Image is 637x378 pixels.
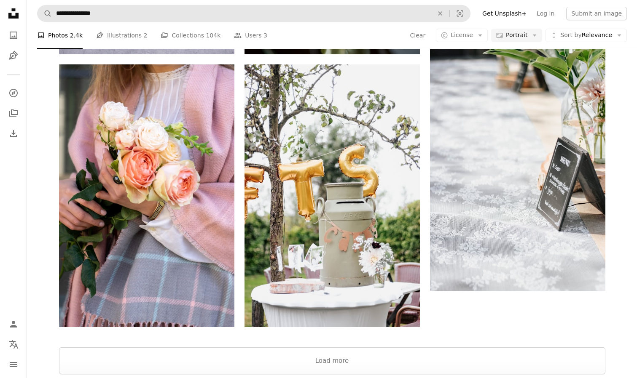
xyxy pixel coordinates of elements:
[5,47,22,64] a: Illustrations
[491,29,542,42] button: Portrait
[245,192,420,200] a: a table topped with a vase filled with gold balloons
[37,5,470,22] form: Find visuals sitewide
[430,28,605,291] img: flowers in vase on white lace surface
[59,347,605,374] button: Load more
[5,125,22,142] a: Download History
[59,192,234,200] a: a woman holding a bouquet of flowers in her hands
[5,356,22,373] button: Menu
[5,85,22,101] a: Explore
[436,29,488,42] button: License
[96,22,147,49] a: Illustrations 2
[506,31,527,40] span: Portrait
[59,64,234,327] img: a woman holding a bouquet of flowers in her hands
[477,7,532,20] a: Get Unsplash+
[430,156,605,163] a: flowers in vase on white lace surface
[245,64,420,327] img: a table topped with a vase filled with gold balloons
[5,5,22,24] a: Home — Unsplash
[263,31,267,40] span: 3
[532,7,559,20] a: Log in
[5,105,22,122] a: Collections
[451,32,473,38] span: License
[5,336,22,353] button: Language
[560,31,612,40] span: Relevance
[566,7,627,20] button: Submit an image
[161,22,220,49] a: Collections 104k
[410,29,426,42] button: Clear
[206,31,220,40] span: 104k
[431,5,449,21] button: Clear
[5,316,22,333] a: Log in / Sign up
[144,31,148,40] span: 2
[546,29,627,42] button: Sort byRelevance
[560,32,581,38] span: Sort by
[38,5,52,21] button: Search Unsplash
[234,22,267,49] a: Users 3
[450,5,470,21] button: Visual search
[5,27,22,44] a: Photos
